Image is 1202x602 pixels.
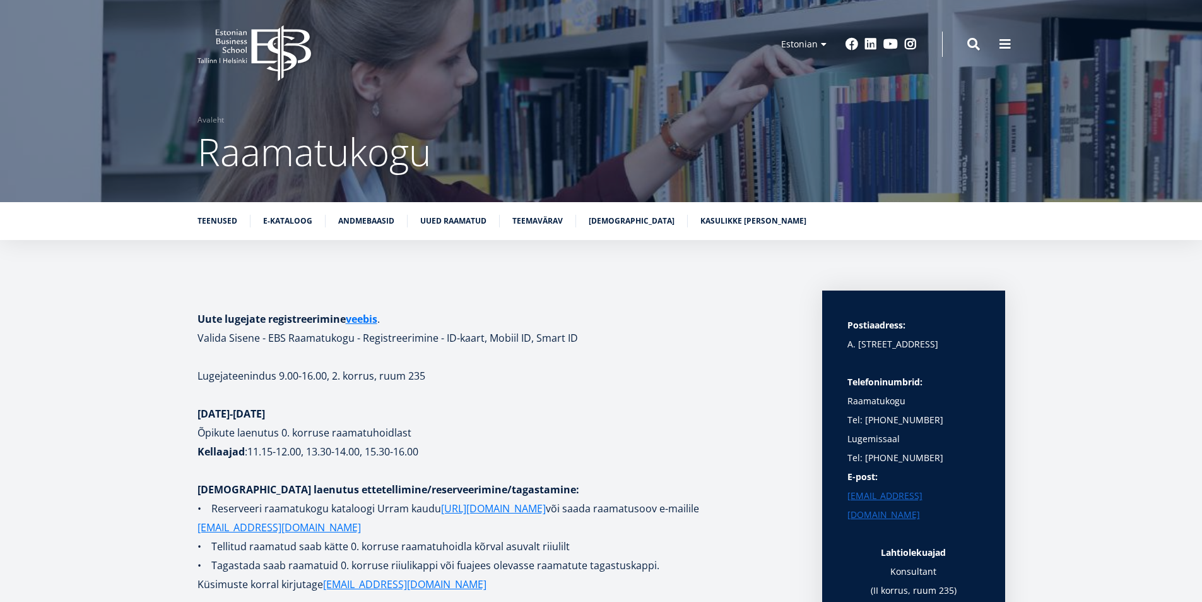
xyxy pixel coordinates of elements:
p: • Reserveeri raamatukogu kataloogi Urram kaudu või saada raamatusoov e-mailile [197,499,797,537]
a: Teenused [197,215,237,227]
p: Lugejateenindus 9.00-16.00, 2. korrus, ruum 235 [197,366,797,385]
a: Facebook [846,38,858,51]
a: Kasulikke [PERSON_NAME] [700,215,806,227]
p: Tel: [PHONE_NUMBER] Lugemissaal [847,411,980,448]
a: Youtube [883,38,898,51]
p: Raamatukogu [847,373,980,411]
p: : [197,423,797,480]
strong: Telefoninumbrid: [847,376,922,388]
b: Õpikute laenutus 0. korruse raamatuhoidlast [197,426,411,440]
a: [EMAIL_ADDRESS][DOMAIN_NAME] [847,486,980,524]
a: Instagram [904,38,917,51]
strong: [DEMOGRAPHIC_DATA] laenutus ettetellimine/reserveerimine/tagastamine: [197,483,579,497]
p: • Tellitud raamatud saab kätte 0. korruse raamatuhoidla kõrval asuvalt riiulilt [197,537,797,556]
span: Raamatukogu [197,126,431,178]
a: [URL][DOMAIN_NAME] [441,499,546,518]
p: A. [STREET_ADDRESS] [847,335,980,354]
a: Avaleht [197,114,224,126]
strong: [DATE]-[DATE] [197,407,265,421]
a: [EMAIL_ADDRESS][DOMAIN_NAME] [323,575,486,594]
strong: E-post: [847,471,878,483]
a: [DEMOGRAPHIC_DATA] [589,215,675,227]
a: Andmebaasid [338,215,394,227]
strong: Uute lugejate registreerimine [197,312,377,326]
p: • Tagastada saab raamatuid 0. korruse riiulikappi või fuajees olevasse raamatute tagastuskappi. [197,556,797,575]
a: Uued raamatud [420,215,486,227]
h1: . Valida Sisene - EBS Raamatukogu - Registreerimine - ID-kaart, Mobiil ID, Smart ID [197,310,797,347]
a: veebis [346,310,377,328]
a: [EMAIL_ADDRESS][DOMAIN_NAME] [197,518,361,537]
a: E-kataloog [263,215,312,227]
b: 11.15-12.00, 13.30-14.00, 15.30-16.00 [247,445,418,459]
a: Teemavärav [512,215,563,227]
a: Linkedin [864,38,877,51]
p: Küsimuste korral kirjutage [197,575,797,594]
p: Tel: [PHONE_NUMBER] [847,448,980,467]
strong: Kellaajad [197,445,245,459]
strong: Postiaadress: [847,319,905,331]
strong: Lahtiolekuajad [881,546,946,558]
